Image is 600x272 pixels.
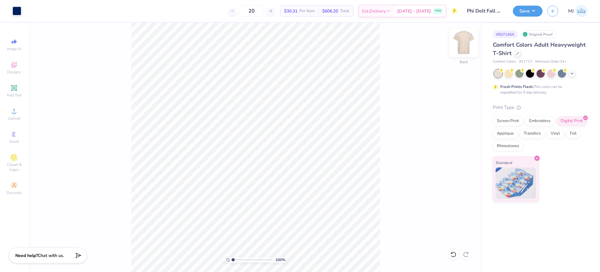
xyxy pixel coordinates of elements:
[9,139,19,144] span: Greek
[7,69,21,74] span: Designs
[493,116,523,126] div: Screen Print
[340,8,349,14] span: Total
[568,8,574,15] span: MJ
[496,159,512,166] span: Standard
[493,41,586,57] span: Comfort Colors Adult Heavyweight T-Shirt
[462,5,508,17] input: Untitled Design
[7,93,22,98] span: Add Text
[557,116,587,126] div: Digital Print
[493,30,518,38] div: # 507140A
[322,8,338,14] span: $606.20
[493,129,518,138] div: Applique
[397,8,431,14] span: [DATE] - [DATE]
[568,5,587,17] a: MJ
[284,8,297,14] span: $30.31
[239,5,264,17] input: – –
[8,116,20,121] span: Upload
[15,253,38,259] strong: Need help?
[493,141,523,151] div: Rhinestones
[496,167,536,199] img: Standard
[299,8,315,14] span: Per Item
[7,46,22,51] span: Image AI
[275,257,285,263] span: 100 %
[38,253,64,259] span: Chat with us.
[435,9,441,13] span: FREE
[451,30,476,55] img: Back
[519,59,532,64] span: # C1717
[500,84,577,95] div: This color can be expedited for 5 day delivery.
[500,84,533,89] strong: Fresh Prints Flash:
[547,129,564,138] div: Vinyl
[493,59,516,64] span: Comfort Colors
[7,190,22,195] span: Decorate
[493,104,587,111] div: Print Type
[521,30,556,38] div: Original Proof
[575,5,587,17] img: Mark Joshua Mullasgo
[513,6,542,17] button: Save
[362,8,386,14] span: Est. Delivery
[520,129,545,138] div: Transfers
[535,59,567,64] span: Minimum Order: 24 +
[3,162,25,172] span: Clipart & logos
[525,116,555,126] div: Embroidery
[460,59,468,65] div: Back
[566,129,581,138] div: Foil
